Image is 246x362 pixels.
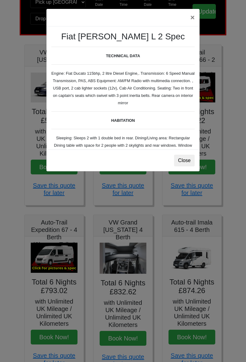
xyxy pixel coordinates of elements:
button: × [185,9,200,26]
small: Engine: Fiat Ducato 115bhp, 2 litre Diesel Engine,. Transmission: 6 Speed Manual Transmission, PA... [51,31,195,321]
h3: Fiat [PERSON_NAME] L 2 Spec [51,31,195,42]
button: Close [174,155,195,166]
b: TECHNICAL DATA [106,54,140,58]
b: HABITATION [111,118,135,123]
